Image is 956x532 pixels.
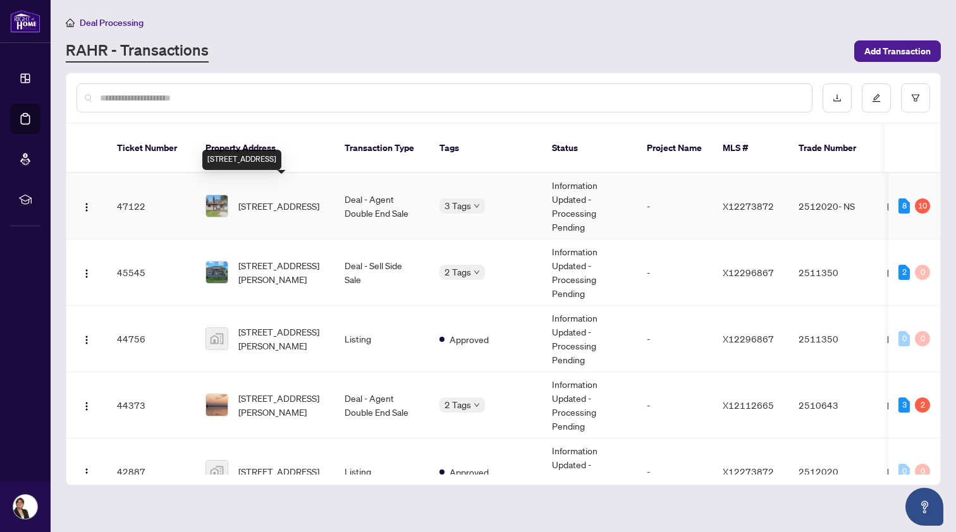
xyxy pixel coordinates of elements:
[898,198,910,214] div: 8
[542,239,637,306] td: Information Updated - Processing Pending
[195,124,334,173] th: Property Address
[107,306,195,372] td: 44756
[911,94,920,102] span: filter
[901,83,930,112] button: filter
[637,438,713,505] td: -
[788,372,877,438] td: 2510643
[713,124,788,173] th: MLS #
[637,306,713,372] td: -
[206,461,228,482] img: thumbnail-img
[637,239,713,306] td: -
[82,269,92,279] img: Logo
[80,17,144,28] span: Deal Processing
[77,329,97,349] button: Logo
[723,399,774,411] span: X12112665
[788,173,877,239] td: 2512020- NS
[862,83,891,112] button: edit
[238,258,324,286] span: [STREET_ADDRESS][PERSON_NAME]
[10,9,40,33] img: logo
[334,173,429,239] td: Deal - Agent Double End Sale
[202,150,281,170] div: [STREET_ADDRESS]
[915,464,930,479] div: 0
[788,239,877,306] td: 2511350
[82,401,92,411] img: Logo
[854,40,941,62] button: Add Transaction
[542,306,637,372] td: Information Updated - Processing Pending
[542,124,637,173] th: Status
[334,372,429,438] td: Deal - Agent Double End Sale
[238,391,324,419] span: [STREET_ADDRESS][PERSON_NAME]
[107,173,195,239] td: 47122
[82,468,92,478] img: Logo
[334,306,429,372] td: Listing
[82,335,92,345] img: Logo
[637,372,713,438] td: -
[723,333,774,344] span: X12296867
[905,488,943,526] button: Open asap
[206,195,228,217] img: thumbnail-img
[474,203,480,209] span: down
[82,202,92,212] img: Logo
[474,269,480,275] span: down
[788,306,877,372] td: 2511350
[206,262,228,283] img: thumbnail-img
[833,94,842,102] span: download
[898,397,910,413] div: 3
[206,328,228,349] img: thumbnail-img
[77,262,97,282] button: Logo
[723,267,774,278] span: X12296867
[898,265,910,280] div: 2
[107,372,195,438] td: 44373
[864,41,931,61] span: Add Transaction
[542,438,637,505] td: Information Updated - Processing Pending
[444,198,471,213] span: 3 Tags
[915,331,930,346] div: 0
[429,124,542,173] th: Tags
[444,397,471,412] span: 2 Tags
[637,124,713,173] th: Project Name
[898,331,910,346] div: 0
[334,239,429,306] td: Deal - Sell Side Sale
[206,394,228,416] img: thumbnail-img
[788,438,877,505] td: 2512020
[66,40,209,63] a: RAHR - Transactions
[77,196,97,216] button: Logo
[474,402,480,408] span: down
[823,83,852,112] button: download
[107,239,195,306] td: 45545
[13,495,37,519] img: Profile Icon
[898,464,910,479] div: 0
[238,199,319,213] span: [STREET_ADDRESS]
[723,466,774,477] span: X12273872
[77,461,97,481] button: Logo
[334,438,429,505] td: Listing
[238,325,324,353] span: [STREET_ADDRESS][PERSON_NAME]
[788,124,877,173] th: Trade Number
[450,332,489,346] span: Approved
[915,397,930,413] div: 2
[450,465,489,479] span: Approved
[77,395,97,415] button: Logo
[723,200,774,212] span: X12273872
[542,372,637,438] td: Information Updated - Processing Pending
[872,94,881,102] span: edit
[637,173,713,239] td: -
[66,18,75,27] span: home
[107,124,195,173] th: Ticket Number
[542,173,637,239] td: Information Updated - Processing Pending
[915,198,930,214] div: 10
[444,265,471,279] span: 2 Tags
[915,265,930,280] div: 0
[107,438,195,505] td: 42887
[334,124,429,173] th: Transaction Type
[238,464,319,478] span: [STREET_ADDRESS]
